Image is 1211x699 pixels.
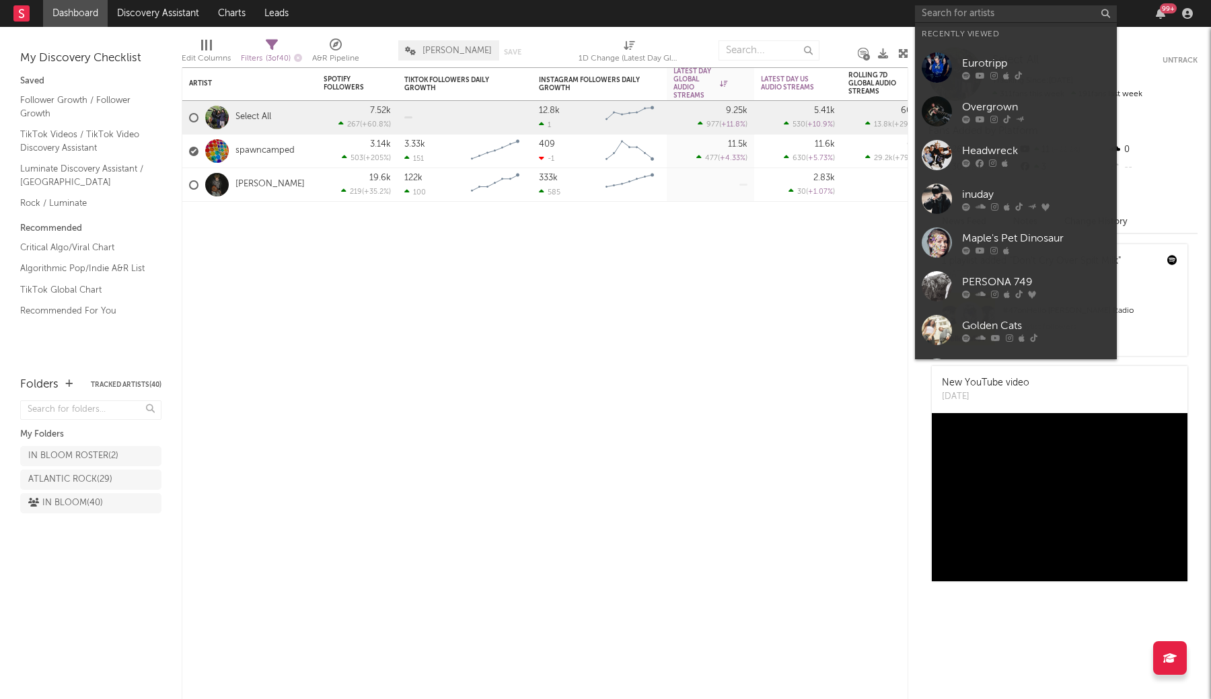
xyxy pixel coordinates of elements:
[807,121,833,128] span: +10.9 %
[788,187,835,196] div: ( )
[579,34,680,73] div: 1D Change (Latest Day Global Audio Streams)
[404,154,424,163] div: 151
[915,89,1117,133] a: Overgrown
[20,127,148,155] a: TikTok Videos / TikTok Video Discovery Assistant
[20,377,59,393] div: Folders
[324,75,371,91] div: Spotify Followers
[539,106,560,115] div: 12.8k
[182,50,231,67] div: Edit Columns
[784,120,835,128] div: ( )
[894,121,920,128] span: +29.8 %
[189,79,290,87] div: Artist
[312,34,359,73] div: A&R Pipeline
[347,121,360,128] span: 267
[865,120,922,128] div: ( )
[20,470,161,490] a: ATLANTIC ROCK(29)
[20,427,161,443] div: My Folders
[599,135,660,168] svg: Chart title
[20,93,148,120] a: Follower Growth / Follower Growth
[404,188,426,196] div: 100
[404,140,425,149] div: 3.33k
[915,46,1117,89] a: Eurotripp
[235,145,295,157] a: spawncamped
[915,133,1117,177] a: Headwreck
[539,174,558,182] div: 333k
[915,5,1117,22] input: Search for artists
[915,177,1117,221] a: inuday
[369,174,391,182] div: 19.6k
[761,75,815,91] div: Latest Day US Audio Streams
[720,155,745,162] span: +4.33 %
[235,179,305,190] a: [PERSON_NAME]
[539,154,554,163] div: -1
[20,73,161,89] div: Saved
[312,50,359,67] div: A&R Pipeline
[342,153,391,162] div: ( )
[915,352,1117,396] a: Janelane
[874,155,893,162] span: 29.2k
[813,174,835,182] div: 2.83k
[20,261,148,276] a: Algorithmic Pop/Indie A&R List
[962,230,1110,246] div: Maple's Pet Dinosaur
[539,188,560,196] div: 585
[351,155,363,162] span: 503
[814,106,835,115] div: 5.41k
[901,106,922,115] div: 60.1k
[962,55,1110,71] div: Eurotripp
[874,121,892,128] span: 13.8k
[362,121,389,128] span: +60.8 %
[423,46,492,55] span: [PERSON_NAME]
[539,140,555,149] div: 409
[465,135,525,168] svg: Chart title
[721,121,745,128] span: +11.8 %
[365,155,389,162] span: +205 %
[728,140,747,149] div: 11.5k
[20,400,161,420] input: Search for folders...
[28,472,112,488] div: ATLANTIC ROCK ( 29 )
[942,390,1029,404] div: [DATE]
[20,50,161,67] div: My Discovery Checklist
[915,221,1117,264] a: Maple's Pet Dinosaur
[20,196,148,211] a: Rock / Luminate
[266,55,291,63] span: ( 3 of 40 )
[797,188,806,196] span: 30
[404,174,423,182] div: 122k
[726,106,747,115] div: 9.25k
[698,120,747,128] div: ( )
[465,168,525,202] svg: Chart title
[539,120,551,129] div: 1
[404,76,505,92] div: TikTok Followers Daily Growth
[599,101,660,135] svg: Chart title
[962,143,1110,159] div: Headwreck
[539,76,640,92] div: Instagram Followers Daily Growth
[705,155,718,162] span: 477
[235,112,271,123] a: Select All
[793,155,806,162] span: 630
[808,188,833,196] span: +1.07 %
[370,140,391,149] div: 3.14k
[350,188,362,196] span: 219
[20,303,148,318] a: Recommended For You
[364,188,389,196] span: +35.2 %
[28,495,103,511] div: IN BLOOM ( 40 )
[20,161,148,189] a: Luminate Discovery Assistant / [GEOGRAPHIC_DATA]
[338,120,391,128] div: ( )
[793,121,805,128] span: 530
[20,283,148,297] a: TikTok Global Chart
[673,67,727,100] div: Latest Day Global Audio Streams
[599,168,660,202] svg: Chart title
[962,186,1110,203] div: inuday
[922,26,1110,42] div: Recently Viewed
[241,34,302,73] div: Filters(3 of 40)
[815,140,835,149] div: 11.6k
[1163,54,1198,67] button: Untrack
[719,40,819,61] input: Search...
[241,50,302,67] div: Filters
[895,155,920,162] span: +79.3 %
[1160,3,1177,13] div: 99 +
[962,274,1110,290] div: PERSONA 749
[20,221,161,237] div: Recommended
[784,153,835,162] div: ( )
[865,153,922,162] div: ( )
[341,187,391,196] div: ( )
